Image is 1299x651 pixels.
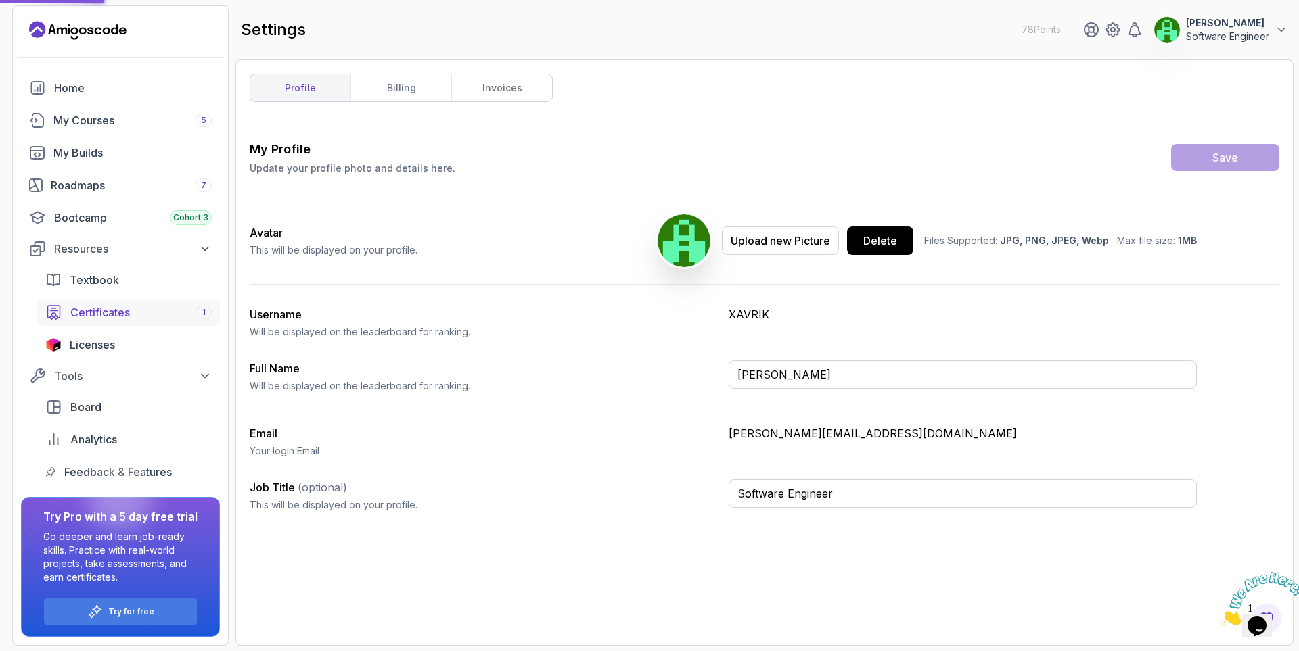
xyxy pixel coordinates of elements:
div: Home [54,80,212,96]
p: Will be displayed on the leaderboard for ranking. [250,325,718,339]
div: Delete [863,233,897,249]
img: Chat attention grabber [5,5,89,59]
span: 1 [202,307,206,318]
span: 1MB [1178,235,1197,246]
div: My Courses [53,112,212,128]
a: profile [250,74,350,101]
div: Bootcamp [54,210,212,226]
span: JPG, PNG, JPEG, Webp [1000,235,1109,246]
a: certificates [37,299,220,326]
a: courses [21,107,220,134]
p: Will be displayed on the leaderboard for ranking. [250,379,718,393]
div: Upload new Picture [731,233,830,249]
input: Enter your full name [729,360,1197,389]
button: Upload new Picture [722,226,839,255]
a: analytics [37,426,220,453]
iframe: chat widget [1215,566,1299,631]
span: Feedback & Features [64,464,172,480]
a: Try for free [108,606,154,617]
span: Analytics [70,431,117,448]
a: board [37,393,220,420]
a: textbook [37,266,220,293]
div: Tools [54,368,212,384]
span: (optional) [298,481,347,494]
a: home [21,74,220,101]
p: Go deeper and learn job-ready skills. Practice with real-world projects, take assessments, and ea... [43,530,198,584]
label: Username [250,308,302,321]
p: Update your profile photo and details here. [250,162,455,175]
span: Certificates [70,304,130,320]
label: Job Title [250,481,347,494]
a: licenses [37,331,220,358]
a: feedback [37,458,220,485]
div: My Builds [53,145,212,161]
h3: Email [250,425,718,441]
span: Board [70,399,101,415]
h2: settings [241,19,306,41]
h3: My Profile [250,140,455,159]
p: Files Supported: Max file size: [924,234,1197,247]
p: Your login Email [250,444,718,458]
span: 1 [5,5,11,17]
span: 5 [201,115,206,126]
img: jetbrains icon [45,338,62,352]
div: Roadmaps [51,177,212,193]
p: 78 Points [1022,23,1061,37]
button: Save [1171,144,1279,171]
a: Landing page [29,20,127,41]
button: user profile image[PERSON_NAME]Software Engineer [1154,16,1288,43]
p: XAVRIK [729,306,1197,322]
a: builds [21,139,220,166]
span: Textbook [70,272,119,288]
p: Software Engineer [1186,30,1269,43]
span: Licenses [70,337,115,353]
p: This will be displayed on your profile. [250,243,417,257]
p: [PERSON_NAME][EMAIL_ADDRESS][DOMAIN_NAME] [729,425,1197,441]
a: bootcamp [21,204,220,231]
a: invoices [451,74,552,101]
a: roadmaps [21,172,220,199]
img: user profile image [1154,17,1180,43]
label: Full Name [250,362,300,375]
span: 7 [201,180,206,191]
button: Delete [847,226,913,255]
p: [PERSON_NAME] [1186,16,1269,30]
a: billing [350,74,451,101]
p: This will be displayed on your profile. [250,498,718,512]
button: Try for free [43,598,198,625]
span: Cohort 3 [173,212,208,223]
div: Resources [54,241,212,257]
img: user profile image [658,214,710,267]
div: Save [1212,149,1238,166]
input: Enter your job [729,479,1197,508]
h2: Avatar [250,224,417,241]
button: Tools [21,364,220,388]
button: Resources [21,237,220,261]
